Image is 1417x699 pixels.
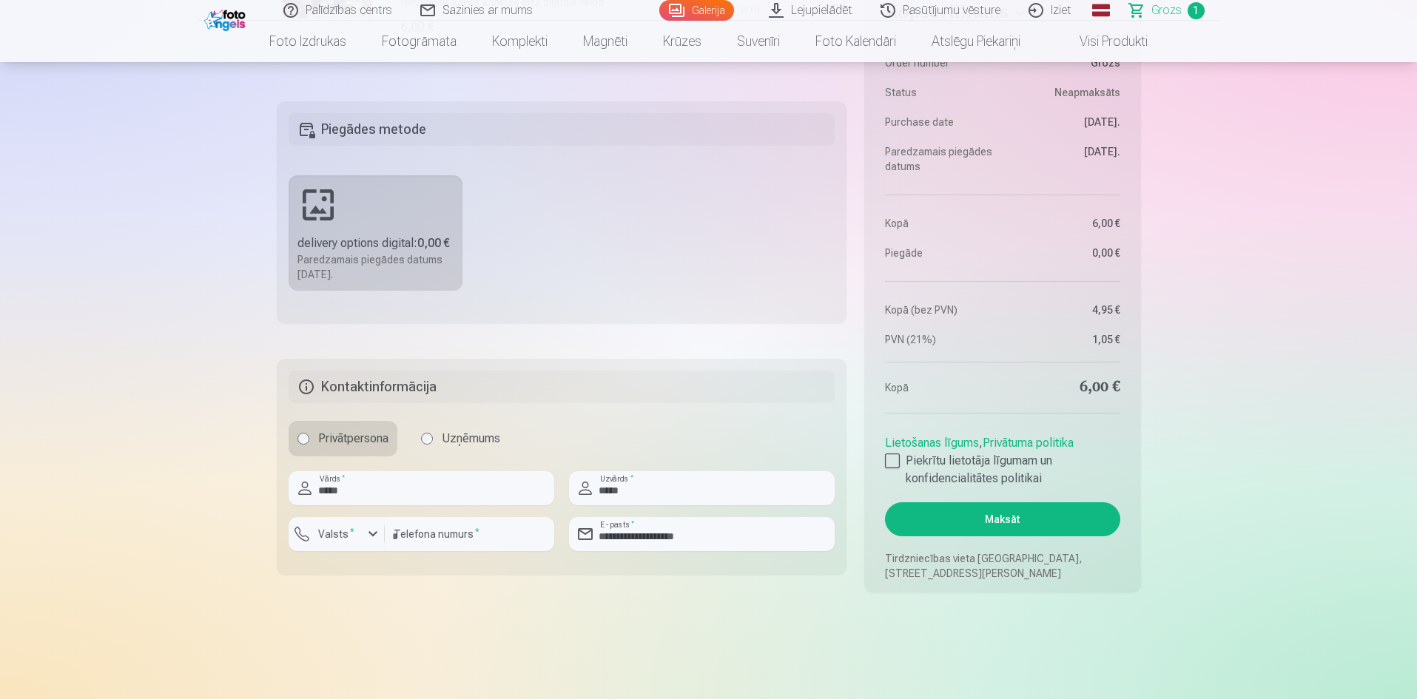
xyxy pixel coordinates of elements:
[417,236,450,250] b: 0,00 €
[1010,115,1120,129] dd: [DATE].
[885,551,1120,581] p: Tirdzniecības vieta [GEOGRAPHIC_DATA], [STREET_ADDRESS][PERSON_NAME]
[885,303,995,317] dt: Kopā (bez PVN)
[421,433,433,445] input: Uzņēmums
[914,21,1038,62] a: Atslēgu piekariņi
[297,252,454,282] div: Paredzamais piegādes datums [DATE].
[798,21,914,62] a: Foto kalendāri
[645,21,719,62] a: Krūzes
[1010,303,1120,317] dd: 4,95 €
[1010,144,1120,174] dd: [DATE].
[289,113,835,146] h5: Piegādes metode
[885,502,1120,536] button: Maksāt
[885,144,995,174] dt: Paredzamais piegādes datums
[1010,55,1120,70] dd: Grozs
[412,421,509,456] label: Uzņēmums
[312,527,360,541] label: Valsts
[1010,332,1120,347] dd: 1,05 €
[885,436,979,450] a: Lietošanas līgums
[885,115,995,129] dt: Purchase date
[885,216,995,231] dt: Kopā
[289,421,397,456] label: Privātpersona
[1038,21,1165,62] a: Visi produkti
[1010,246,1120,260] dd: 0,00 €
[297,433,309,445] input: Privātpersona
[983,436,1074,450] a: Privātuma politika
[885,428,1120,487] div: ,
[719,21,798,62] a: Suvenīri
[364,21,474,62] a: Fotogrāmata
[1151,1,1182,19] span: Grozs
[1054,85,1120,100] span: Neapmaksāts
[885,332,995,347] dt: PVN (21%)
[252,21,364,62] a: Foto izdrukas
[1188,2,1205,19] span: 1
[289,371,835,403] h5: Kontaktinformācija
[289,517,385,551] button: Valsts*
[885,55,995,70] dt: Order number
[1010,377,1120,398] dd: 6,00 €
[1010,216,1120,231] dd: 6,00 €
[565,21,645,62] a: Magnēti
[885,246,995,260] dt: Piegāde
[885,377,995,398] dt: Kopā
[297,234,454,252] div: delivery options digital :
[204,6,249,31] img: /fa1
[885,85,995,100] dt: Status
[885,452,1120,487] label: Piekrītu lietotāja līgumam un konfidencialitātes politikai
[474,21,565,62] a: Komplekti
